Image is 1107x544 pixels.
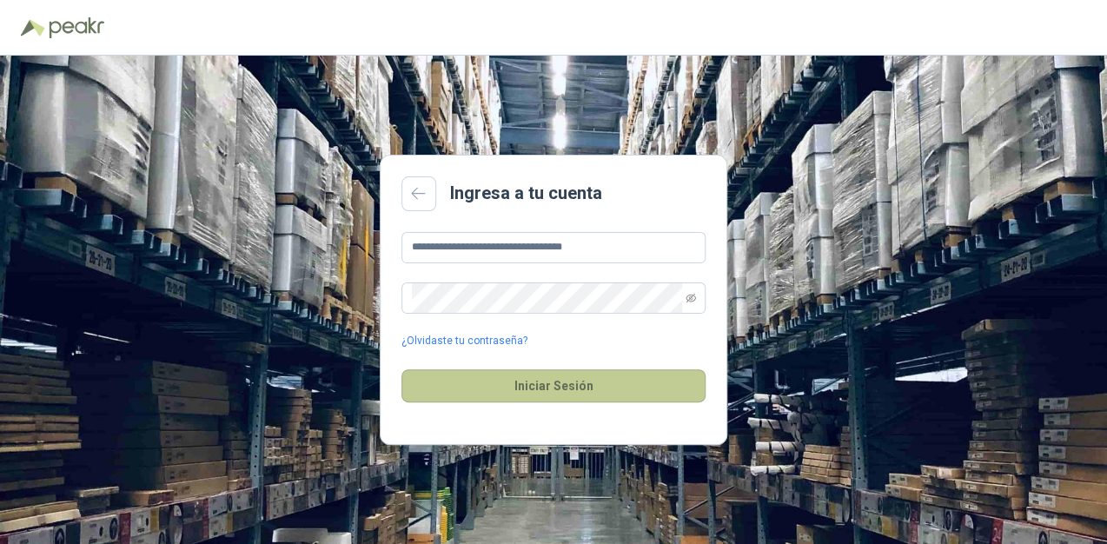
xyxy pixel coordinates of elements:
[450,180,602,207] h2: Ingresa a tu cuenta
[49,17,104,38] img: Peakr
[21,19,45,36] img: Logo
[401,369,706,402] button: Iniciar Sesión
[401,333,527,349] a: ¿Olvidaste tu contraseña?
[686,293,696,303] span: eye-invisible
